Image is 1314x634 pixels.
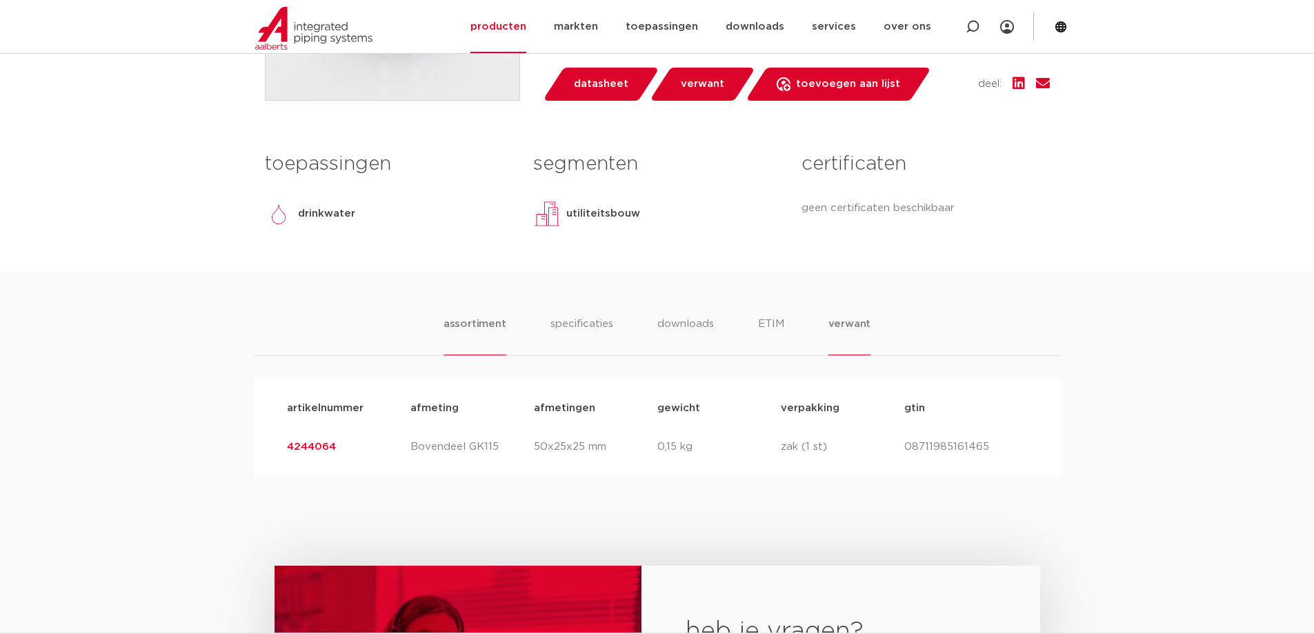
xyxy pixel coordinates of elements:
[758,316,784,355] li: ETIM
[802,150,1049,178] h3: certificaten
[657,439,781,455] p: 0,15 kg
[657,316,714,355] li: downloads
[781,439,904,455] p: zak (1 st)
[574,73,628,95] span: datasheet
[533,200,561,228] img: utiliteitsbouw
[796,73,900,95] span: toevoegen aan lijst
[287,442,336,452] a: 4244064
[681,73,724,95] span: verwant
[534,439,657,455] p: 50x25x25 mm
[828,316,871,355] li: verwant
[265,200,292,228] img: drinkwater
[410,439,534,455] p: Bovendeel GK115
[978,76,1002,92] span: deel:
[781,400,904,417] p: verpakking
[904,400,1028,417] p: gtin
[287,400,410,417] p: artikelnummer
[802,200,1049,217] p: geen certificaten beschikbaar
[533,150,781,178] h3: segmenten
[298,206,355,222] p: drinkwater
[550,316,613,355] li: specificaties
[265,150,512,178] h3: toepassingen
[444,316,506,355] li: assortiment
[649,68,755,101] a: verwant
[410,400,534,417] p: afmeting
[542,68,659,101] a: datasheet
[566,206,640,222] p: utiliteitsbouw
[657,400,781,417] p: gewicht
[534,400,657,417] p: afmetingen
[904,439,1028,455] p: 08711985161465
